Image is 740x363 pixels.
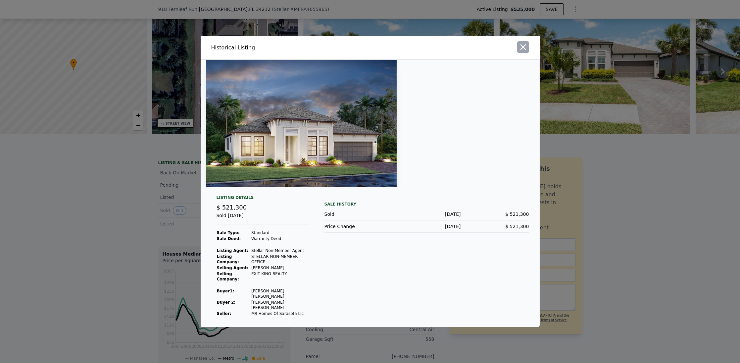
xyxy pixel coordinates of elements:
[324,200,529,208] div: Sale History
[217,212,309,224] div: Sold [DATE]
[251,288,309,299] td: [PERSON_NAME] [PERSON_NAME]
[324,211,393,217] div: Sold
[251,271,309,282] td: EXIT KING REALTY
[251,299,309,311] td: [PERSON_NAME] [PERSON_NAME]
[393,223,461,230] div: [DATE]
[251,311,309,317] td: M/I Homes Of Sarasota Llc
[217,266,249,270] strong: Selling Agent:
[217,195,309,203] div: Listing Details
[217,236,241,241] strong: Sale Deed:
[211,44,368,52] div: Historical Listing
[217,272,239,281] strong: Selling Company:
[251,248,309,254] td: Stellar Non-Member Agent
[217,311,231,316] strong: Seller :
[217,289,234,293] strong: Buyer 1 :
[217,230,240,235] strong: Sale Type:
[393,211,461,217] div: [DATE]
[251,230,309,236] td: Standard
[206,60,397,187] img: Property Img
[217,204,247,211] span: $ 521,300
[505,212,529,217] span: $ 521,300
[251,265,309,271] td: [PERSON_NAME]
[251,236,309,242] td: Warranty Deed
[505,224,529,229] span: $ 521,300
[217,300,236,305] strong: Buyer 2:
[251,254,309,265] td: STELLAR NON-MEMBER OFFICE
[324,223,393,230] div: Price Change
[217,254,239,264] strong: Listing Company:
[217,248,248,253] strong: Listing Agent:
